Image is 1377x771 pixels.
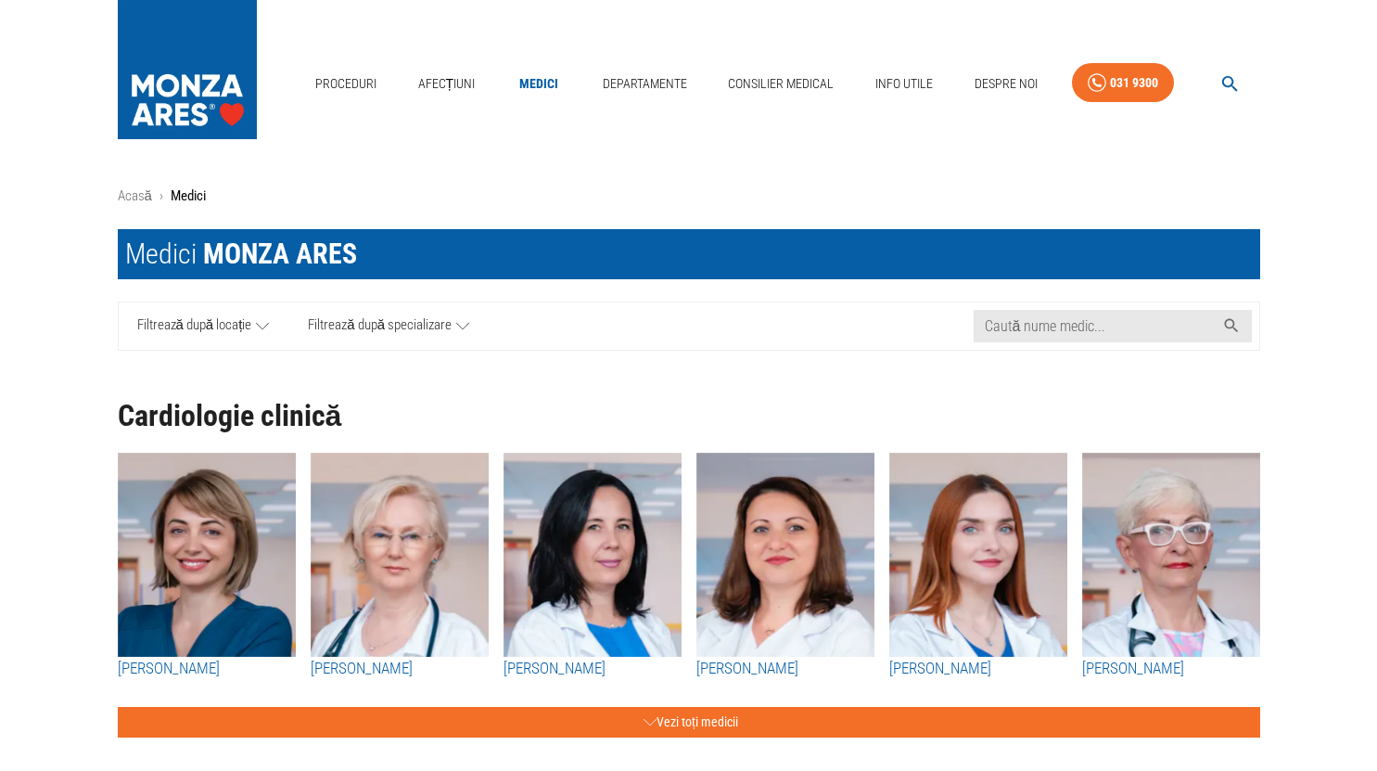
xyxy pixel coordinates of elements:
[1082,657,1260,681] a: [PERSON_NAME]
[118,453,296,657] img: Dr. Silvia Deaconu
[311,657,489,681] a: [PERSON_NAME]
[889,657,1067,681] a: [PERSON_NAME]
[1082,453,1260,657] img: Dr. Mihaela Rugină
[1110,71,1158,95] div: 031 9300
[720,65,841,103] a: Consilier Medical
[118,707,1260,738] button: Vezi toți medicii
[118,400,1260,432] h1: Cardiologie clinică
[308,65,384,103] a: Proceduri
[159,186,163,207] li: ›
[509,65,568,103] a: Medici
[311,453,489,657] img: Dr. Dana Constantinescu
[288,302,489,350] a: Filtrează după specializare
[171,186,206,207] p: Medici
[889,453,1067,657] img: Dr. Irina Macovei Dorobanțu
[118,657,296,681] a: [PERSON_NAME]
[504,453,682,657] img: Dr. Alexandra Postu
[137,315,252,338] span: Filtrează după locație
[203,238,357,270] span: MONZA ARES
[118,186,1260,207] nav: breadcrumb
[696,453,874,657] img: Dr. Raluca Naidin
[967,65,1045,103] a: Despre Noi
[868,65,940,103] a: Info Utile
[411,65,483,103] a: Afecțiuni
[595,65,695,103] a: Departamente
[504,657,682,681] a: [PERSON_NAME]
[118,187,152,204] a: Acasă
[125,237,357,272] div: Medici
[1072,63,1174,103] a: 031 9300
[308,315,452,338] span: Filtrează după specializare
[119,302,289,350] a: Filtrează după locație
[696,657,874,681] a: [PERSON_NAME]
